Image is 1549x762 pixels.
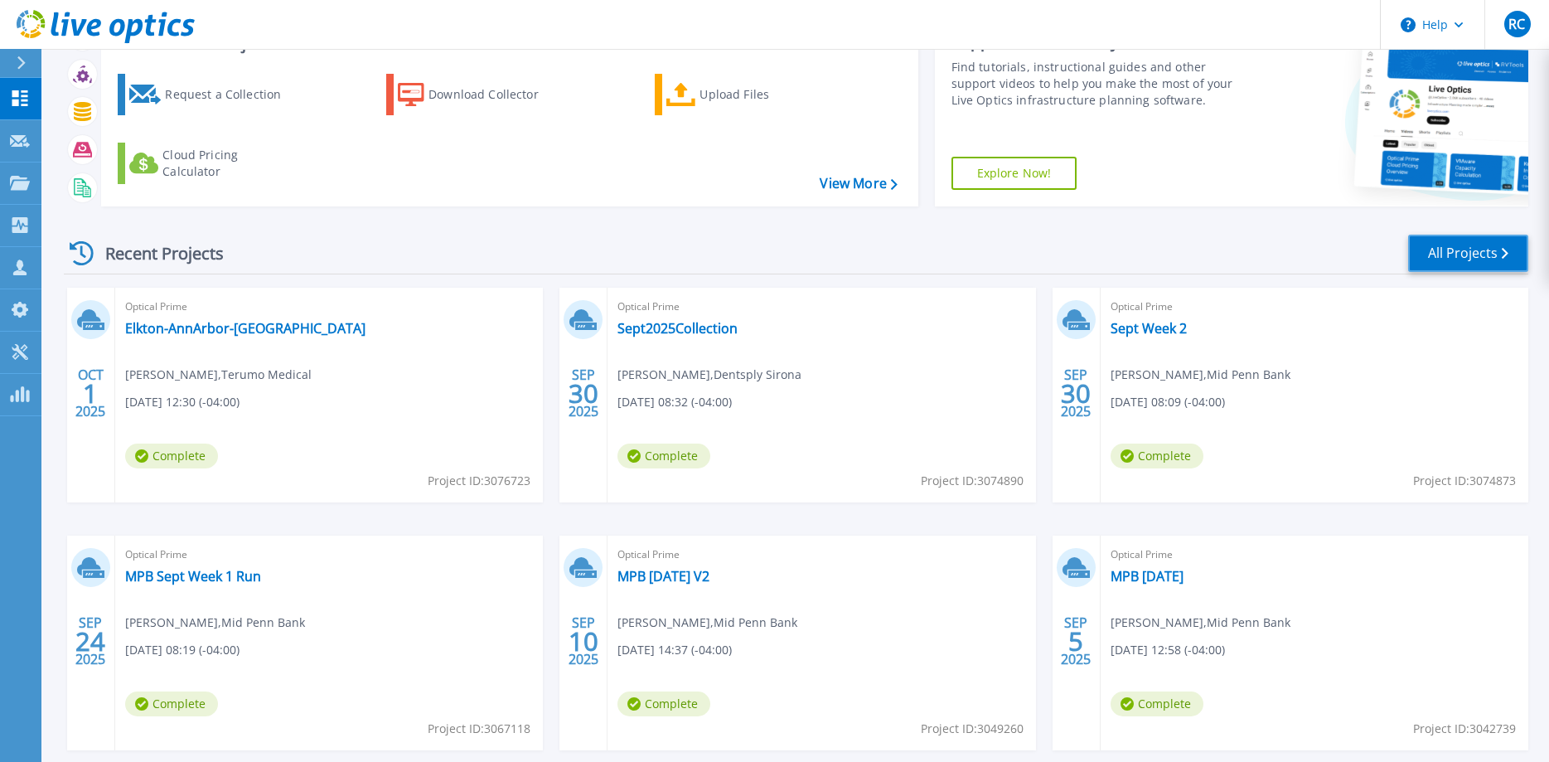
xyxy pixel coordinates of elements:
[386,74,571,115] a: Download Collector
[951,59,1254,109] div: Find tutorials, instructional guides and other support videos to help you make the most of your L...
[125,444,218,468] span: Complete
[1111,298,1518,316] span: Optical Prime
[1111,444,1203,468] span: Complete
[1111,393,1225,411] span: [DATE] 08:09 (-04:00)
[1111,692,1203,716] span: Complete
[75,634,105,648] span: 24
[1413,472,1516,490] span: Project ID: 3074873
[568,611,599,672] div: SEP 2025
[617,568,709,585] a: MPB [DATE] V2
[1111,568,1184,585] a: MPB [DATE]
[64,233,246,274] div: Recent Projects
[699,78,832,111] div: Upload Files
[617,320,738,337] a: Sept2025Collection
[1508,17,1525,31] span: RC
[125,614,305,632] span: [PERSON_NAME] , Mid Penn Bank
[617,366,801,384] span: [PERSON_NAME] , Dentsply Sirona
[118,34,897,52] h3: Start a New Project
[1061,386,1091,400] span: 30
[75,363,106,424] div: OCT 2025
[1111,614,1290,632] span: [PERSON_NAME] , Mid Penn Bank
[83,386,98,400] span: 1
[617,393,732,411] span: [DATE] 08:32 (-04:00)
[125,298,533,316] span: Optical Prime
[1111,320,1187,337] a: Sept Week 2
[569,386,598,400] span: 30
[617,614,797,632] span: [PERSON_NAME] , Mid Penn Bank
[1111,366,1290,384] span: [PERSON_NAME] , Mid Penn Bank
[125,568,261,585] a: MPB Sept Week 1 Run
[1060,363,1092,424] div: SEP 2025
[118,74,303,115] a: Request a Collection
[655,74,840,115] a: Upload Files
[125,320,365,337] a: Elkton-AnnArbor-[GEOGRAPHIC_DATA]
[617,444,710,468] span: Complete
[568,363,599,424] div: SEP 2025
[951,157,1077,190] a: Explore Now!
[75,611,106,672] div: SEP 2025
[617,692,710,716] span: Complete
[921,472,1024,490] span: Project ID: 3074890
[921,720,1024,738] span: Project ID: 3049260
[162,147,295,180] div: Cloud Pricing Calculator
[125,366,312,384] span: [PERSON_NAME] , Terumo Medical
[569,634,598,648] span: 10
[617,298,1025,316] span: Optical Prime
[165,78,298,111] div: Request a Collection
[125,393,240,411] span: [DATE] 12:30 (-04:00)
[125,546,533,564] span: Optical Prime
[820,176,897,192] a: View More
[1413,720,1516,738] span: Project ID: 3042739
[1111,546,1518,564] span: Optical Prime
[428,720,530,738] span: Project ID: 3067118
[617,641,732,659] span: [DATE] 14:37 (-04:00)
[428,472,530,490] span: Project ID: 3076723
[125,692,218,716] span: Complete
[1060,611,1092,672] div: SEP 2025
[617,546,1025,564] span: Optical Prime
[118,143,303,184] a: Cloud Pricing Calculator
[428,78,561,111] div: Download Collector
[1408,235,1528,272] a: All Projects
[125,641,240,659] span: [DATE] 08:19 (-04:00)
[1111,641,1225,659] span: [DATE] 12:58 (-04:00)
[1068,634,1083,648] span: 5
